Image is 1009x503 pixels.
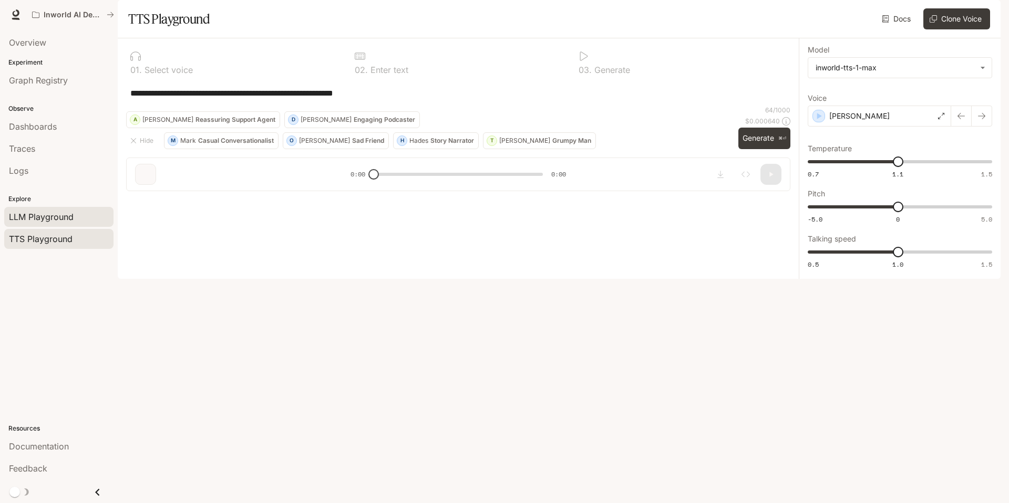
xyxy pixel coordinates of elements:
[808,46,829,54] p: Model
[130,66,142,74] p: 0 1 .
[579,66,592,74] p: 0 3 .
[430,138,474,144] p: Story Narrator
[284,111,420,128] button: D[PERSON_NAME]Engaging Podcaster
[409,138,428,144] p: Hades
[499,138,550,144] p: [PERSON_NAME]
[880,8,915,29] a: Docs
[765,106,790,114] p: 64 / 1000
[552,138,591,144] p: Grumpy Man
[808,260,819,269] span: 0.5
[981,215,992,224] span: 5.0
[808,95,827,102] p: Voice
[397,132,407,149] div: H
[352,138,384,144] p: Sad Friend
[164,132,279,149] button: MMarkCasual Conversationalist
[745,117,780,125] p: $ 0.000640
[808,145,852,152] p: Temperature
[808,58,992,78] div: inworld-tts-1-max
[128,8,210,29] h1: TTS Playground
[808,215,822,224] span: -5.0
[981,170,992,179] span: 1.5
[289,111,298,128] div: D
[126,132,160,149] button: Hide
[287,132,296,149] div: O
[892,260,903,269] span: 1.0
[180,138,196,144] p: Mark
[130,111,140,128] div: A
[368,66,408,74] p: Enter text
[393,132,479,149] button: HHadesStory Narrator
[892,170,903,179] span: 1.1
[808,190,825,197] p: Pitch
[301,117,352,123] p: [PERSON_NAME]
[168,132,178,149] div: M
[896,215,900,224] span: 0
[816,62,975,73] div: inworld-tts-1-max
[283,132,389,149] button: O[PERSON_NAME]Sad Friend
[778,135,786,142] p: ⌘⏎
[808,170,819,179] span: 0.7
[142,66,193,74] p: Select voice
[299,138,350,144] p: [PERSON_NAME]
[195,117,275,123] p: Reassuring Support Agent
[829,111,890,121] p: [PERSON_NAME]
[126,111,280,128] button: A[PERSON_NAME]Reassuring Support Agent
[981,260,992,269] span: 1.5
[142,117,193,123] p: [PERSON_NAME]
[487,132,497,149] div: T
[808,235,856,243] p: Talking speed
[738,128,790,149] button: Generate⌘⏎
[592,66,630,74] p: Generate
[923,8,990,29] button: Clone Voice
[44,11,102,19] p: Inworld AI Demos
[198,138,274,144] p: Casual Conversationalist
[354,117,415,123] p: Engaging Podcaster
[483,132,596,149] button: T[PERSON_NAME]Grumpy Man
[355,66,368,74] p: 0 2 .
[27,4,119,25] button: All workspaces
